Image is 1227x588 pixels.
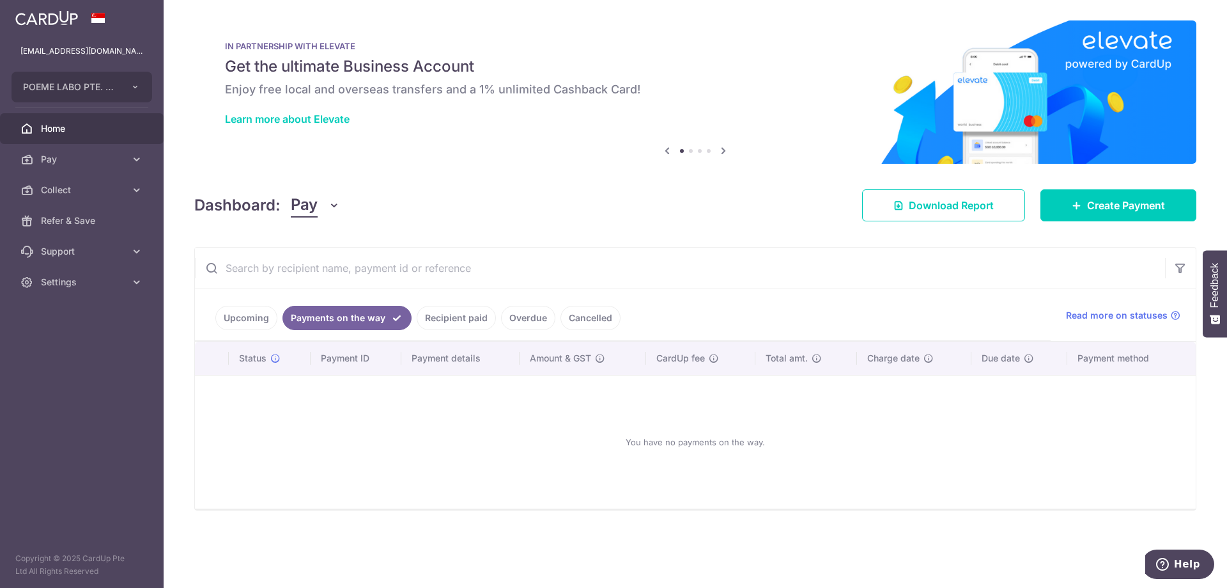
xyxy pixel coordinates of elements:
p: [EMAIL_ADDRESS][DOMAIN_NAME] [20,45,143,58]
a: Learn more about Elevate [225,113,350,125]
img: CardUp [15,10,78,26]
div: You have no payments on the way. [210,386,1180,498]
th: Payment details [401,342,520,375]
button: POEME LABO PTE. LTD. [12,72,152,102]
h4: Dashboard: [194,194,281,217]
h5: Get the ultimate Business Account [225,56,1166,77]
span: Status [239,352,266,365]
a: Overdue [501,306,555,330]
a: Download Report [862,189,1025,221]
span: Charge date [867,352,920,365]
h6: Enjoy free local and overseas transfers and a 1% unlimited Cashback Card! [225,82,1166,97]
th: Payment ID [311,342,401,375]
a: Recipient paid [417,306,496,330]
a: Create Payment [1040,189,1196,221]
th: Payment method [1067,342,1196,375]
span: Settings [41,276,125,289]
span: Collect [41,184,125,196]
span: Support [41,245,125,258]
span: Pay [41,153,125,166]
span: Home [41,122,125,135]
span: Total amt. [766,352,808,365]
input: Search by recipient name, payment id or reference [195,248,1165,289]
span: Download Report [909,198,994,213]
a: Upcoming [215,306,277,330]
p: IN PARTNERSHIP WITH ELEVATE [225,41,1166,51]
span: Read more on statuses [1066,309,1168,322]
span: Feedback [1209,263,1221,308]
span: Pay [291,193,318,218]
span: CardUp fee [656,352,705,365]
a: Read more on statuses [1066,309,1180,322]
a: Cancelled [560,306,621,330]
span: Due date [982,352,1020,365]
span: Amount & GST [530,352,591,365]
span: Refer & Save [41,214,125,227]
iframe: Opens a widget where you can find more information [1145,550,1214,582]
span: Create Payment [1087,198,1165,213]
button: Pay [291,193,340,218]
span: POEME LABO PTE. LTD. [23,81,118,93]
a: Payments on the way [282,306,412,330]
img: Renovation banner [194,20,1196,164]
button: Feedback - Show survey [1203,250,1227,337]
